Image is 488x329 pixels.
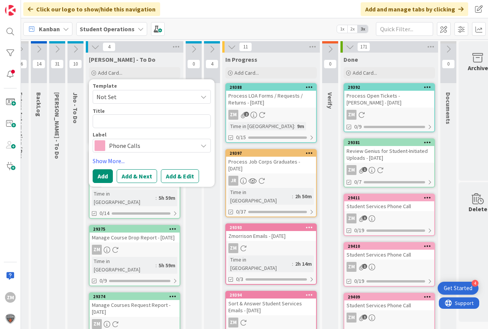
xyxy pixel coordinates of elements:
span: 10 [69,59,82,69]
span: 0/19 [354,277,364,285]
div: 29388 [230,85,316,90]
span: 0/7 [354,178,361,186]
div: 29394 [226,292,316,299]
span: Not Set [96,92,192,102]
div: Sort & Answer Student Services Emails - [DATE] [226,299,316,315]
div: ZM [344,165,434,175]
div: Review Genius for Student-Initiated Uploads - [DATE] [344,146,434,163]
div: Add and manage tabs by clicking [361,2,468,16]
span: 31 [51,59,64,69]
div: 2h 50m [293,192,314,201]
div: Time in [GEOGRAPHIC_DATA] [92,257,156,274]
a: Show More... [93,156,211,165]
div: 29410Student Services Phone Call [344,243,434,260]
div: 29393 [230,225,316,230]
span: Jho - To Do [72,92,79,124]
div: ZM [344,213,434,223]
div: 29393 [226,224,316,231]
div: Student Services Phone Call [344,201,434,211]
div: ZM [347,165,356,175]
span: Done [344,56,358,63]
div: 5h 59m [157,261,177,270]
div: ZM [347,213,356,223]
b: Student Operations [80,25,135,33]
span: 4 [103,42,116,51]
div: 29409 [348,294,434,300]
span: 0/19 [354,226,364,234]
div: 4 [472,280,478,287]
div: 29394 [230,292,316,298]
span: Add Card... [234,69,259,76]
div: 29392 [348,85,434,90]
span: 0 [324,59,337,69]
span: 1 [362,315,367,319]
div: ZM [228,110,238,120]
div: 29388 [226,84,316,91]
span: Zaida - To Do [89,56,156,63]
span: Verify [326,92,334,109]
span: : [294,122,295,130]
div: 9m [295,122,306,130]
div: ZM [226,110,316,120]
div: Delete [469,204,487,213]
div: ZM [226,243,316,253]
div: ZM [92,319,102,329]
span: In Progress [225,56,257,63]
span: 2 [244,112,249,117]
span: : [292,192,293,201]
div: Archive [468,63,488,72]
img: Visit kanbanzone.com [5,5,16,16]
span: 0/9 [100,277,107,285]
img: avatar [5,313,16,324]
span: 1 [362,215,367,220]
span: 0 [187,59,200,69]
span: Template [93,83,117,88]
div: Click our logo to show/hide this navigation [23,2,160,16]
div: ZM [347,110,356,120]
div: Open Get Started checklist, remaining modules: 4 [438,282,478,295]
span: 2x [347,25,358,33]
div: 29409Student Services Phone Call [344,294,434,310]
span: 0/14 [100,209,109,217]
div: 29410 [348,244,434,249]
div: 29374 [93,294,180,299]
div: 29411Student Services Phone Call [344,194,434,211]
button: Add [93,169,113,183]
input: Quick Filter... [376,22,433,36]
div: ZM [344,262,434,272]
div: Manage Courses Request Report - [DATE] [90,300,180,317]
div: 29374Manage Courses Request Report - [DATE] [90,293,180,317]
div: Student Services Phone Call [344,250,434,260]
span: 0/15 [236,133,246,141]
span: : [156,261,157,270]
div: 29375 [90,226,180,233]
span: Support [16,1,35,10]
button: Add & Next [117,169,157,183]
div: ZM [228,243,238,253]
button: Add & Edit [161,169,199,183]
div: 29409 [344,294,434,300]
div: 29392Process Open Tickets - [PERSON_NAME] - [DATE] [344,84,434,108]
span: Add Card... [98,69,122,76]
div: Zmorrison Emails - [DATE] [226,231,316,241]
span: 14 [32,59,45,69]
div: 29388Process LOA Forms / Requests / Returns - [DATE] [226,84,316,108]
div: Time in [GEOGRAPHIC_DATA] [228,122,294,130]
div: Manage Course Drop Report - [DATE] [90,233,180,242]
span: 0/9 [354,123,361,131]
span: 3x [358,25,368,33]
span: 0/3 [236,275,243,283]
span: Documents [445,92,452,124]
div: Time in [GEOGRAPHIC_DATA] [228,255,292,272]
div: 5h 59m [157,194,177,202]
span: 1x [337,25,347,33]
div: 29397 [226,150,316,157]
div: ZM [90,245,180,255]
span: Emilie - To Do [53,92,61,159]
div: 29375 [93,226,180,232]
div: 29374 [90,293,180,300]
span: 1 [362,167,367,172]
div: Time in [GEOGRAPHIC_DATA] [228,188,292,205]
div: 29381 [344,139,434,146]
div: Student Services Phone Call [344,300,434,310]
